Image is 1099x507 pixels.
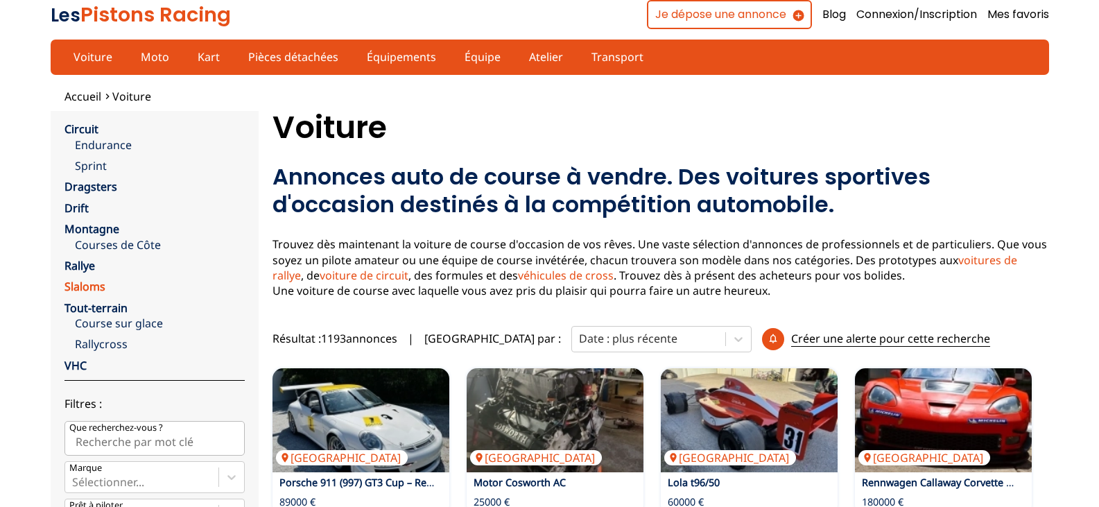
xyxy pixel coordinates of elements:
a: voitures de rallye [272,252,1017,283]
input: Que recherchez-vous ? [64,421,245,456]
p: Marque [69,462,102,474]
a: Courses de Côte [75,237,245,252]
a: Lola t96/50[GEOGRAPHIC_DATA] [661,368,838,472]
a: Équipe [456,45,510,69]
input: MarqueSélectionner... [72,476,75,488]
p: Filtres : [64,396,245,411]
a: Kart [189,45,229,69]
a: Rennwagen Callaway Corvette C6 GT3 [862,476,1039,489]
a: Transport [582,45,652,69]
a: Slaloms [64,279,105,294]
h1: Voiture [272,111,1049,144]
a: voiture de circuit [320,268,408,283]
p: Que recherchez-vous ? [69,422,163,434]
img: Motor Cosworth AC [467,368,643,472]
a: Endurance [75,137,245,153]
a: Motor Cosworth AC [474,476,566,489]
p: Créer une alerte pour cette recherche [791,331,990,347]
p: [GEOGRAPHIC_DATA] [276,450,408,465]
img: Lola t96/50 [661,368,838,472]
a: VHC [64,358,87,373]
img: Porsche 911 (997) GT3 Cup – Rennsport mit Wagenpass [272,368,449,472]
a: Tout-terrain [64,300,128,316]
a: Lola t96/50 [668,476,720,489]
a: Sprint [75,158,245,173]
a: Dragsters [64,179,117,194]
img: Rennwagen Callaway Corvette C6 GT3 [855,368,1032,472]
a: Motor Cosworth AC[GEOGRAPHIC_DATA] [467,368,643,472]
a: véhicules de cross [518,268,614,283]
a: Blog [822,7,846,22]
p: [GEOGRAPHIC_DATA] [664,450,796,465]
a: Atelier [520,45,572,69]
p: [GEOGRAPHIC_DATA] [470,450,602,465]
a: Rennwagen Callaway Corvette C6 GT3[GEOGRAPHIC_DATA] [855,368,1032,472]
p: [GEOGRAPHIC_DATA] par : [424,331,561,346]
span: Résultat : 1193 annonces [272,331,397,346]
a: Montagne [64,221,119,237]
h2: Annonces auto de course à vendre. Des voitures sportives d'occasion destinés à la compétition aut... [272,163,1049,218]
a: Circuit [64,121,98,137]
span: | [408,331,414,346]
a: Drift [64,200,89,216]
a: Équipements [358,45,445,69]
p: Trouvez dès maintenant la voiture de course d'occasion de vos rêves. Une vaste sélection d'annonc... [272,237,1049,299]
a: Pièces détachées [239,45,347,69]
a: Mes favoris [987,7,1049,22]
a: Connexion/Inscription [856,7,977,22]
a: Rallycross [75,336,245,352]
a: Rallye [64,258,95,273]
a: Voiture [112,89,151,104]
a: Moto [132,45,178,69]
a: Porsche 911 (997) GT3 Cup – Rennsport mit Wagenpass [279,476,539,489]
p: [GEOGRAPHIC_DATA] [858,450,990,465]
a: Course sur glace [75,316,245,331]
a: Voiture [64,45,121,69]
a: Accueil [64,89,101,104]
a: LesPistons Racing [51,1,231,28]
a: Porsche 911 (997) GT3 Cup – Rennsport mit Wagenpass[GEOGRAPHIC_DATA] [272,368,449,472]
span: Les [51,3,80,28]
